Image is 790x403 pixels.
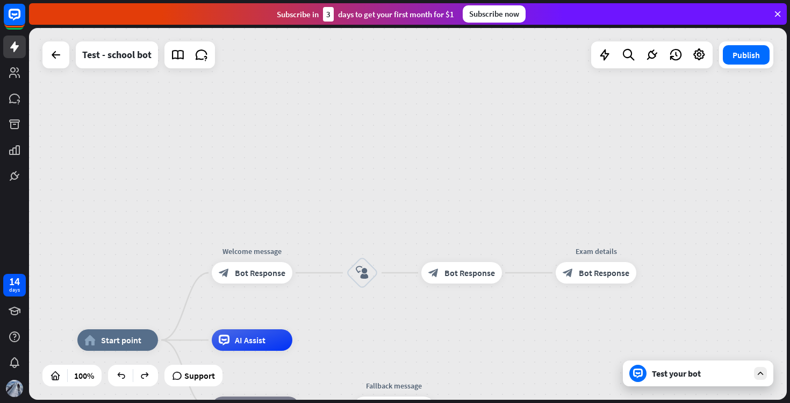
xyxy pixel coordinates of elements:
span: Start point [101,335,141,345]
i: block_bot_response [563,267,573,278]
div: Exam details [548,246,644,257]
div: Subscribe in days to get your first month for $1 [277,7,454,22]
i: block_bot_response [219,267,229,278]
span: AI Assist [235,335,265,345]
i: block_bot_response [428,267,439,278]
a: 14 days [3,274,26,296]
div: 100% [71,367,97,384]
button: Open LiveChat chat widget [9,4,41,37]
span: Bot Response [444,267,495,278]
div: Test - school bot [82,41,152,68]
div: days [9,286,20,294]
i: home_2 [84,335,96,345]
div: 14 [9,277,20,286]
div: Test your bot [652,368,749,379]
i: block_user_input [356,266,369,279]
span: Bot Response [235,267,285,278]
span: Support [184,367,215,384]
div: Fallback message [346,380,442,391]
div: Welcome message [204,246,300,257]
div: Subscribe now [463,5,526,23]
div: 3 [323,7,334,22]
span: Bot Response [579,267,629,278]
button: Publish [723,45,770,65]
